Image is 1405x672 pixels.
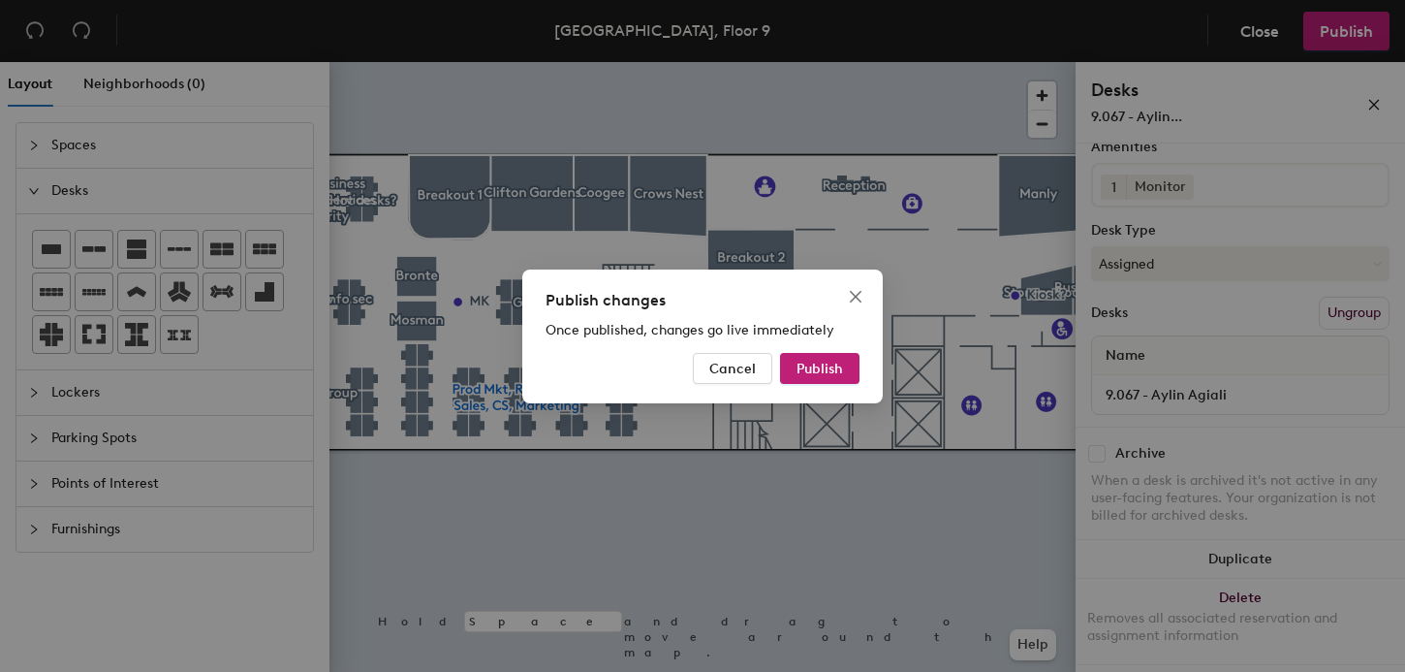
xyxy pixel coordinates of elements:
span: Close [840,289,871,304]
span: Publish [796,360,843,376]
span: close [848,289,863,304]
div: Publish changes [546,289,859,312]
button: Publish [780,353,859,384]
span: Once published, changes go live immediately [546,322,834,338]
button: Cancel [693,353,772,384]
span: Cancel [709,360,756,376]
button: Close [840,281,871,312]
